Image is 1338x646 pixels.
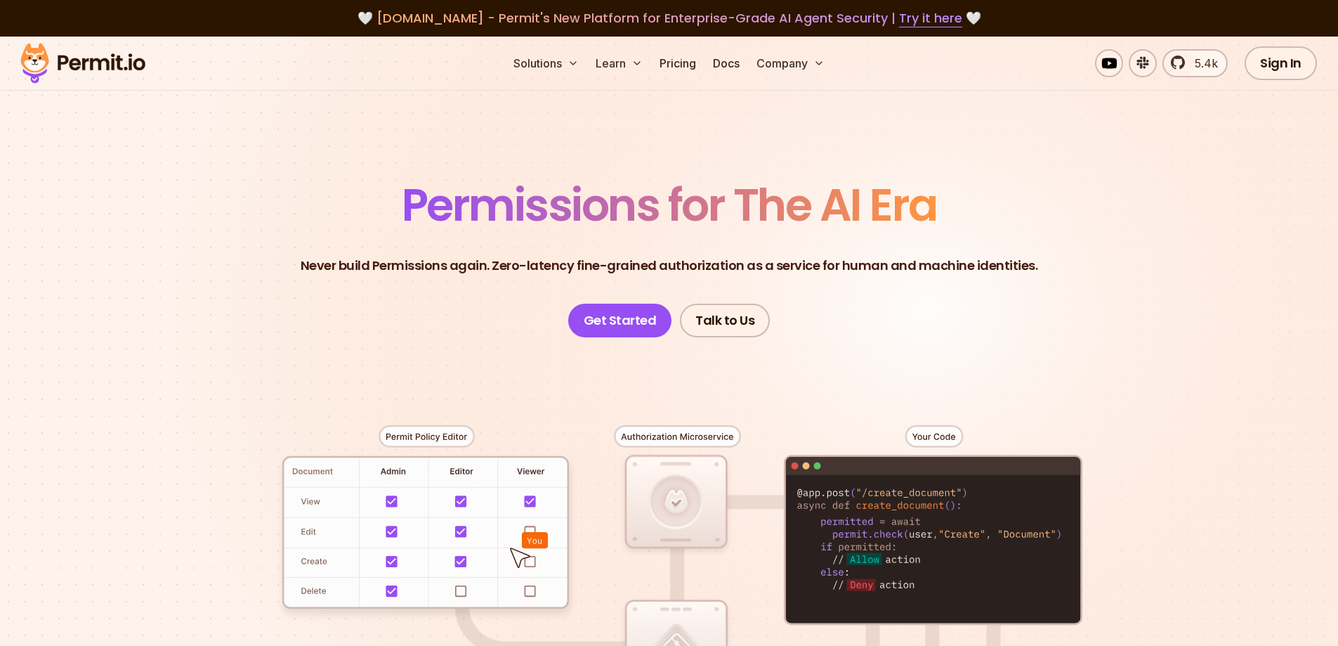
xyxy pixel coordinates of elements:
[508,49,584,77] button: Solutions
[568,304,672,337] a: Get Started
[376,9,962,27] span: [DOMAIN_NAME] - Permit's New Platform for Enterprise-Grade AI Agent Security |
[680,304,770,337] a: Talk to Us
[654,49,702,77] a: Pricing
[1162,49,1228,77] a: 5.4k
[899,9,962,27] a: Try it here
[301,256,1038,276] p: Never build Permissions again. Zero-latency fine-grained authorization as a service for human and...
[34,8,1304,28] div: 🤍 🤍
[402,174,937,236] span: Permissions for The AI Era
[14,39,152,87] img: Permit logo
[751,49,830,77] button: Company
[1186,55,1218,72] span: 5.4k
[1245,46,1317,80] a: Sign In
[590,49,648,77] button: Learn
[707,49,745,77] a: Docs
